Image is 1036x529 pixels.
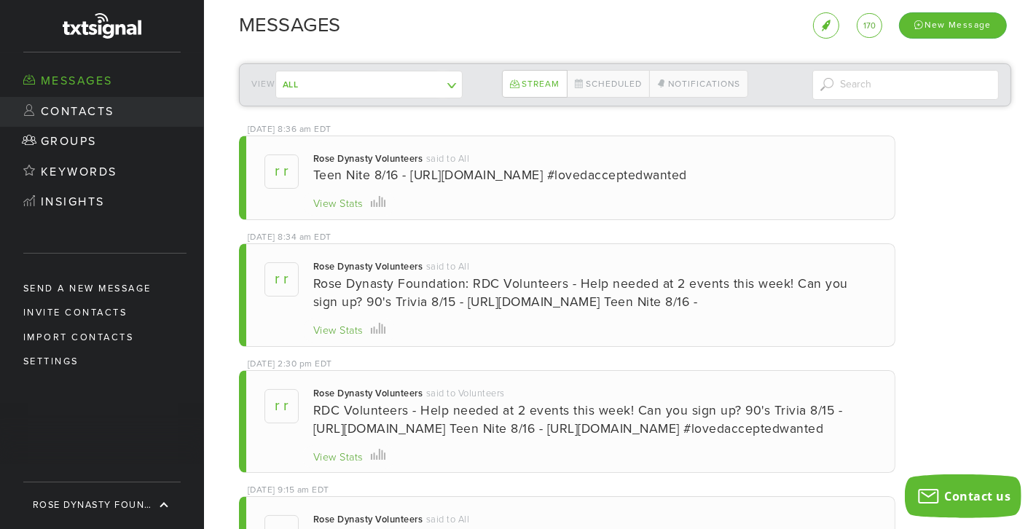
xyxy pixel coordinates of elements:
[313,166,876,184] div: Teen Nite 8/16 - [URL][DOMAIN_NAME] #lovedacceptedwanted
[905,474,1021,518] button: Contact us
[313,152,423,165] div: Rose Dynasty Volunteers
[502,70,567,98] a: Stream
[313,387,423,400] div: Rose Dynasty Volunteers
[313,197,364,212] div: View Stats
[248,231,331,243] div: [DATE] 8:34 am EDT
[649,70,748,98] a: Notifications
[812,70,1000,100] input: Search
[426,260,470,273] div: said to All
[313,324,364,339] div: View Stats
[899,12,1007,38] div: New Message
[248,484,329,496] div: [DATE] 9:15 am EDT
[313,275,876,311] div: Rose Dynasty Foundation: RDC Volunteers - Help needed at 2 events this week! Can you sign up? 90'...
[264,154,299,189] span: R R
[567,70,650,98] a: Scheduled
[264,389,299,423] span: R R
[313,450,364,466] div: View Stats
[899,17,1007,32] a: New Message
[313,260,423,273] div: Rose Dynasty Volunteers
[248,123,331,136] div: [DATE] 8:36 am EDT
[251,71,439,98] div: View
[426,152,470,165] div: said to All
[313,401,876,438] div: RDC Volunteers - Help needed at 2 events this week! Can you sign up? 90's Trivia 8/15 - [URL][DOM...
[248,358,332,370] div: [DATE] 2:30 pm EDT
[945,488,1011,504] span: Contact us
[313,513,423,526] div: Rose Dynasty Volunteers
[863,21,876,31] span: 170
[264,262,299,297] span: R R
[426,513,470,526] div: said to All
[426,387,505,400] div: said to Volunteers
